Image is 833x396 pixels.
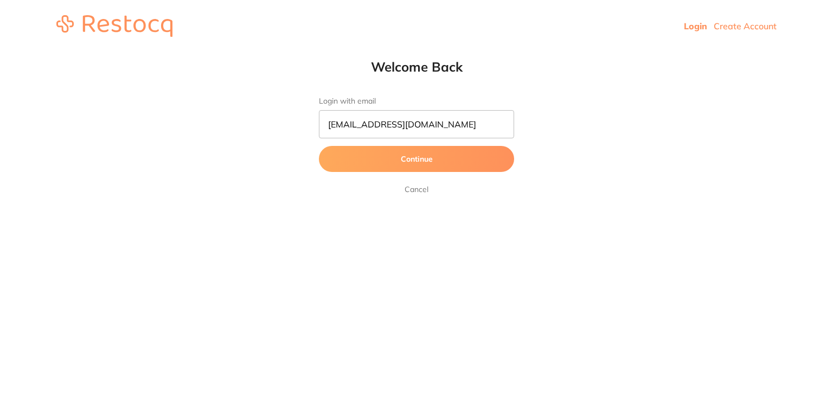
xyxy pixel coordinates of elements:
[319,146,514,172] button: Continue
[297,59,536,75] h1: Welcome Back
[56,15,172,37] img: restocq_logo.svg
[714,21,777,31] a: Create Account
[319,97,514,106] label: Login with email
[402,183,431,196] a: Cancel
[684,21,707,31] a: Login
